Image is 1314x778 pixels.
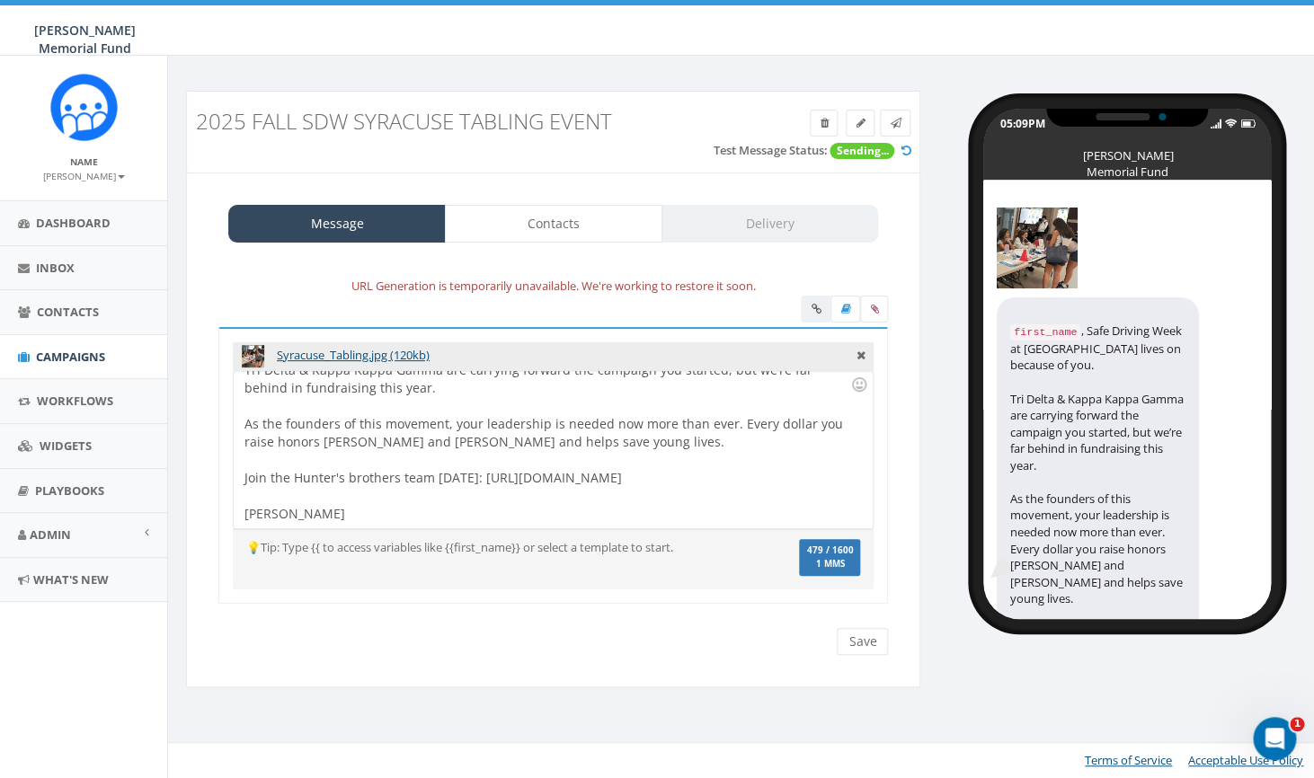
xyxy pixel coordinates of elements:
span: Admin [30,526,71,543]
span: [PERSON_NAME] Memorial Fund [34,22,136,57]
span: Campaigns [36,349,105,365]
small: [PERSON_NAME] [43,170,125,182]
span: Playbooks [35,482,104,499]
a: Message [228,205,446,243]
span: Edit Campaign [856,115,865,130]
div: 05:09PM [999,116,1044,131]
code: first_name [1010,324,1080,340]
h3: 2025 Fall SDW Syracuse Tabling Event [196,110,725,133]
small: Name [70,155,98,168]
a: Acceptable Use Policy [1188,752,1303,768]
div: {{first_name}}, Safe Driving Week at [GEOGRAPHIC_DATA] lives on because of you. Tri Delta & Kappa... [234,371,872,528]
span: Send Test Message [890,115,901,130]
span: 1 [1290,717,1304,731]
span: What's New [33,571,109,588]
span: Delete Campaign [820,115,828,130]
div: URL Generation is temporarily unavailable. We're working to restore it soon. [205,276,901,296]
span: Inbox [36,260,75,276]
a: [PERSON_NAME] [43,167,125,183]
span: 479 / 1600 [806,544,853,556]
input: Save [837,628,888,655]
a: Contacts [445,205,662,243]
img: Rally_Corp_Icon.png [50,74,118,141]
label: Test Message Status: [713,142,827,159]
span: 1 MMS [806,560,853,569]
span: Sending... [830,143,894,159]
div: 💡Tip: Type {{ to access variables like {{first_name}} or select a template to start. [233,539,767,556]
span: Dashboard [36,215,111,231]
a: Syracuse_Tabling.jpg (120kb) [277,347,430,363]
a: Terms of Service [1085,752,1172,768]
div: , Safe Driving Week at [GEOGRAPHIC_DATA] lives on because of you. Tri Delta & Kappa Kappa Gamma a... [997,297,1199,733]
span: Contacts [37,304,99,320]
iframe: Intercom live chat [1253,717,1296,760]
span: Workflows [37,393,113,409]
label: Insert Template Text [830,296,860,323]
span: Attach your media [860,296,888,323]
div: [PERSON_NAME] Memorial Fund [1082,147,1172,156]
span: Widgets [40,438,92,454]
